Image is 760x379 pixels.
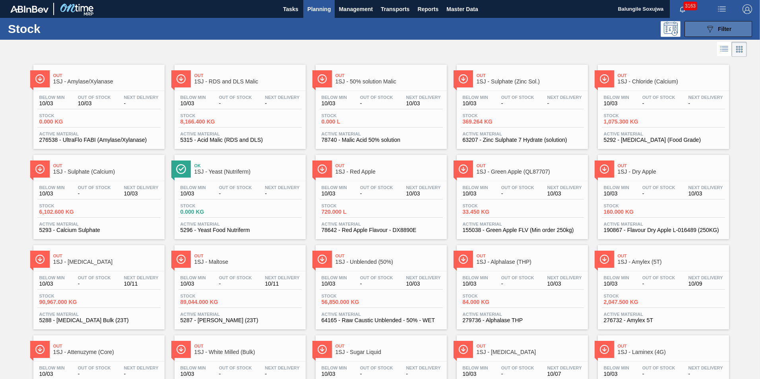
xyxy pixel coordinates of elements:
img: Ícone [458,344,468,354]
span: 10/03 [39,371,65,377]
span: 10/03 [604,191,629,197]
img: Ícone [599,164,609,174]
span: Next Delivery [547,275,582,280]
span: Management [339,4,373,14]
span: 10/03 [322,281,347,287]
img: Ícone [317,254,327,264]
a: ÍconeOut1SJ - Sulphate (Zinc Sol.)Below Min10/03Out Of Stock-Next Delivery-Stock369.264 KGActive ... [451,59,592,149]
span: 10/03 [322,371,347,377]
span: Out Of Stock [219,275,252,280]
span: 10/03 [39,101,65,106]
span: 1SJ - White Milled (Bulk) [194,349,302,355]
span: Active Material [604,222,723,226]
a: ÍconeOut1SJ - Dry AppleBelow Min10/03Out Of Stock-Next Delivery10/03Stock160.000 KGActive Materia... [592,149,733,239]
span: Out [618,163,725,168]
span: - [219,371,252,377]
img: Ícone [317,344,327,354]
span: 10/03 [463,101,488,106]
img: Ícone [599,74,609,84]
span: 10/03 [180,371,206,377]
span: Below Min [39,365,65,370]
span: Out [53,73,161,78]
div: List Vision [717,42,732,57]
span: Out [53,163,161,168]
span: Below Min [180,95,206,100]
span: Active Material [322,312,441,317]
span: Next Delivery [406,95,441,100]
a: ÍconeOut1SJ - 50% solution MalicBelow Min10/03Out Of Stock-Next Delivery10/03Stock0.000 LActive M... [310,59,451,149]
a: ÍconeOut1SJ - Chloride (Calcium)Below Min10/03Out Of Stock-Next Delivery-Stock1,075.300 KGActive ... [592,59,733,149]
span: Out Of Stock [360,185,393,190]
span: 1SJ - Alphalase (THP) [477,259,584,265]
span: 10/03 [180,101,206,106]
span: Next Delivery [406,275,441,280]
span: Active Material [463,131,582,136]
span: 10/03 [39,191,65,197]
span: Out Of Stock [642,95,675,100]
span: Next Delivery [688,365,723,370]
span: 64165 - Raw Caustic Unblended - 50% - WET [322,317,441,323]
span: Next Delivery [688,95,723,100]
h1: Stock [8,24,127,33]
span: Next Delivery [547,185,582,190]
span: 63207 - Zinc Sulphate 7 Hydrate (solution) [463,137,582,143]
span: 5288 - Dextrose Bulk (23T) [39,317,159,323]
div: Card Vision [732,42,747,57]
img: Ícone [35,164,45,174]
span: 10/03 [322,101,347,106]
span: Below Min [322,365,347,370]
span: Out [194,253,302,258]
span: 10/03 [406,281,441,287]
span: Below Min [463,95,488,100]
span: Below Min [180,365,206,370]
span: 5293 - Calcium Sulphate [39,227,159,233]
span: Filter [718,26,731,32]
span: Out [618,73,725,78]
span: 78642 - Red Apple Flavour - DX8890E [322,227,441,233]
img: Ícone [176,254,186,264]
span: 1,075.300 KG [604,119,659,125]
span: Active Material [180,222,300,226]
span: - [360,281,393,287]
span: 56,850.000 KG [322,299,377,305]
span: Active Material [39,312,159,317]
img: Ícone [176,164,186,174]
span: Active Material [39,222,159,226]
span: Out Of Stock [501,275,534,280]
span: 10/03 [463,191,488,197]
span: Next Delivery [547,365,582,370]
span: 1SJ - Chloride (Calcium) [618,79,725,85]
span: - [219,281,252,287]
span: - [501,101,534,106]
span: Stock [604,203,659,208]
span: 5287 - Maltose Bulk (23T) [180,317,300,323]
span: - [642,371,675,377]
span: 1SJ - Lactic Acid [477,349,584,355]
span: Out Of Stock [360,95,393,100]
span: Below Min [604,95,629,100]
a: ÍconeOk1SJ - Yeast (Nutriferm)Below Min10/03Out Of Stock-Next Delivery-Stock0.000 KGActive Materi... [169,149,310,239]
span: Ok [194,163,302,168]
span: 10/03 [463,371,488,377]
span: - [265,371,300,377]
span: Next Delivery [124,365,159,370]
span: Below Min [39,95,65,100]
span: Out [477,73,584,78]
span: Stock [180,294,236,298]
span: - [265,101,300,106]
span: Active Material [463,312,582,317]
span: - [360,101,393,106]
a: ÍconeOut1SJ - Amylex (5T)Below Min10/03Out Of Stock-Next Delivery10/09Stock2,047.500 KGActive Mat... [592,239,733,329]
span: Active Material [322,131,441,136]
span: 276732 - Amylex 5T [604,317,723,323]
span: Out Of Stock [219,95,252,100]
span: Out Of Stock [501,365,534,370]
span: 33.450 KG [463,209,518,215]
span: Below Min [39,185,65,190]
span: 160.000 KG [604,209,659,215]
span: - [78,371,111,377]
span: 10/03 [604,371,629,377]
button: Filter [684,21,752,37]
span: 1SJ - Unblended (50%) [335,259,443,265]
img: Ícone [35,344,45,354]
